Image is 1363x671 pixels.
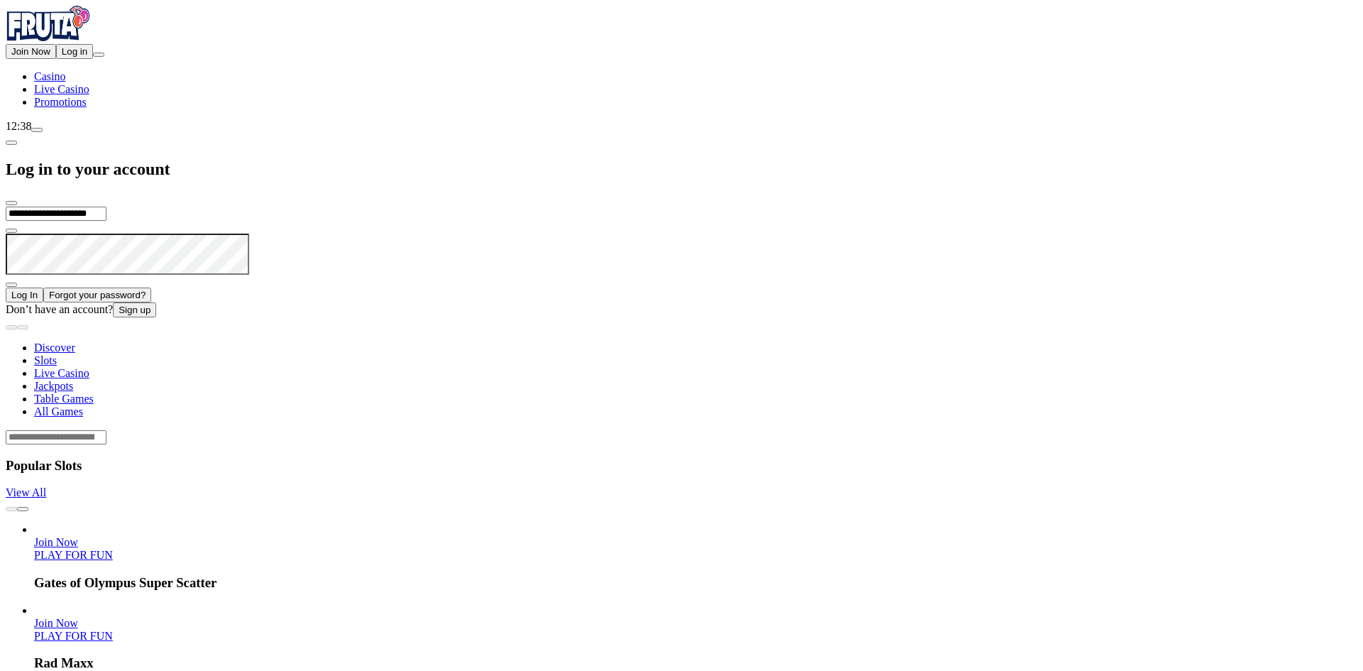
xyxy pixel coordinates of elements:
span: Join Now [34,536,78,548]
a: Slots [34,354,57,366]
div: Don’t have an account? [6,302,1357,317]
h3: Popular Slots [6,458,1357,474]
article: Gates of Olympus Super Scatter [34,523,1357,591]
button: Log In [6,288,43,302]
a: Table Games [34,393,94,405]
button: live-chat [31,128,43,132]
a: Jackpots [34,380,73,392]
nav: Lobby [6,317,1357,418]
nav: Primary [6,6,1357,109]
button: Join Now [6,44,56,59]
span: Log in [62,46,87,57]
a: All Games [34,405,83,418]
header: Lobby [6,317,1357,444]
span: Join Now [34,617,78,629]
button: eye icon [6,229,17,233]
h3: Gates of Olympus Super Scatter [34,575,1357,591]
span: Sign up [119,305,150,315]
button: prev slide [6,325,17,329]
a: Gates of Olympus Super Scatter [34,549,113,561]
span: 12:38 [6,120,31,132]
span: Log In [11,290,38,300]
img: Fruta [6,6,91,41]
button: menu [93,53,104,57]
a: Live Casino [34,367,89,379]
a: Rad Maxx [34,630,113,642]
h3: Rad Maxx [34,655,1357,671]
span: Join Now [11,46,50,57]
button: Sign up [113,302,156,317]
a: View All [6,486,46,498]
a: Fruta [6,31,91,43]
nav: Main menu [6,70,1357,109]
a: Promotions [34,96,87,108]
button: next slide [17,507,28,511]
h2: Log in to your account [6,160,1357,179]
button: close [6,201,17,205]
a: Rad Maxx [34,617,78,629]
a: Live Casino [34,83,89,95]
a: Gates of Olympus Super Scatter [34,536,78,548]
button: Forgot your password? [43,288,151,302]
a: Discover [34,342,75,354]
button: prev slide [6,507,17,511]
input: Search [6,430,106,444]
button: chevron-left icon [6,141,17,145]
button: next slide [17,325,28,329]
a: Casino [34,70,65,82]
button: eye icon [6,283,17,287]
button: Log in [56,44,93,59]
